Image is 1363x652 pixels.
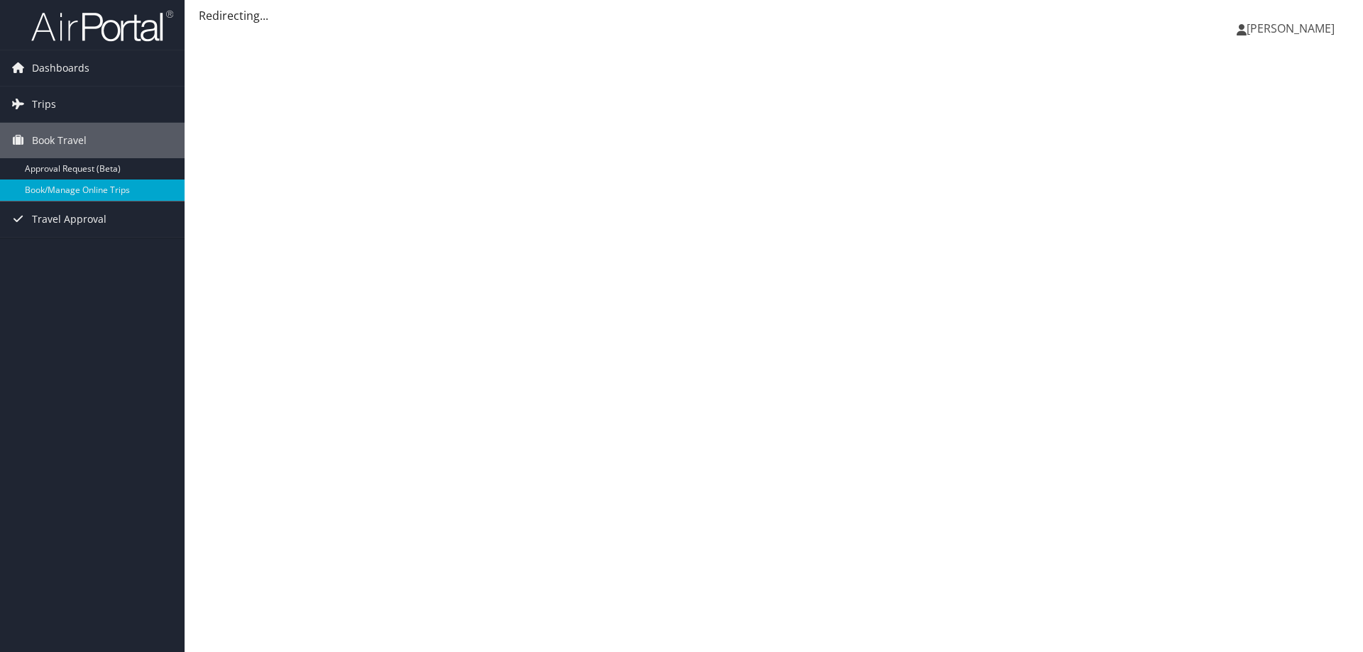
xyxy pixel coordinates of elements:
[1247,21,1335,36] span: [PERSON_NAME]
[32,201,106,237] span: Travel Approval
[32,123,87,158] span: Book Travel
[31,9,173,43] img: airportal-logo.png
[199,7,1349,24] div: Redirecting...
[32,87,56,122] span: Trips
[1237,7,1349,50] a: [PERSON_NAME]
[32,50,89,86] span: Dashboards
